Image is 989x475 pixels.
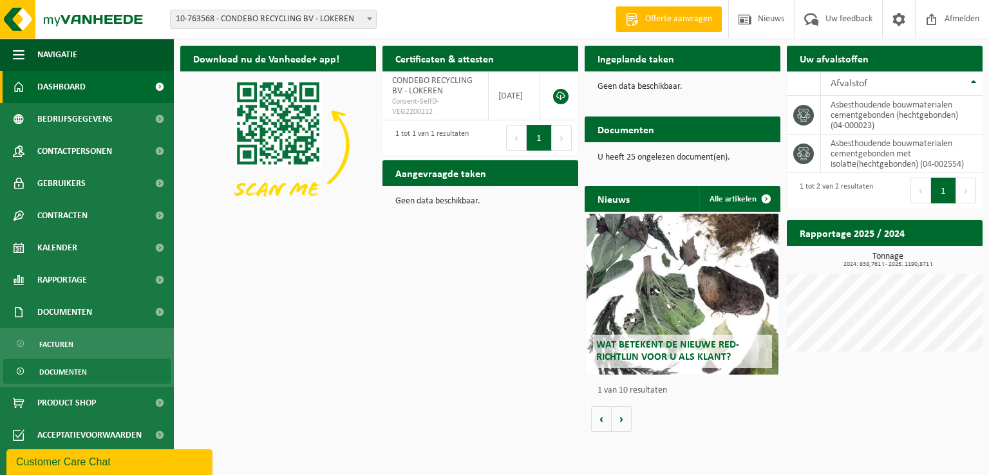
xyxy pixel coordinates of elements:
[585,116,667,142] h2: Documenten
[180,46,352,71] h2: Download nu de Vanheede+ app!
[552,125,572,151] button: Next
[37,39,77,71] span: Navigatie
[642,13,715,26] span: Offerte aanvragen
[598,386,774,395] p: 1 van 10 resultaten
[787,220,918,245] h2: Rapportage 2025 / 2024
[392,97,478,117] span: Consent-SelfD-VEG2200212
[6,447,215,475] iframe: chat widget
[598,153,768,162] p: U heeft 25 ongelezen document(en).
[39,332,73,357] span: Facturen
[37,232,77,264] span: Kalender
[831,79,867,89] span: Afvalstof
[931,178,956,203] button: 1
[793,252,983,268] h3: Tonnage
[887,245,981,271] a: Bekijk rapportage
[170,10,377,29] span: 10-763568 - CONDEBO RECYCLING BV - LOKEREN
[382,160,499,185] h2: Aangevraagde taken
[699,186,779,212] a: Alle artikelen
[37,296,92,328] span: Documenten
[37,419,142,451] span: Acceptatievoorwaarden
[596,340,739,362] span: Wat betekent de nieuwe RED-richtlijn voor u als klant?
[612,406,632,432] button: Volgende
[585,186,643,211] h2: Nieuws
[389,124,469,152] div: 1 tot 1 van 1 resultaten
[587,214,778,375] a: Wat betekent de nieuwe RED-richtlijn voor u als klant?
[37,103,113,135] span: Bedrijfsgegevens
[793,176,873,205] div: 1 tot 2 van 2 resultaten
[3,359,171,384] a: Documenten
[171,10,376,28] span: 10-763568 - CONDEBO RECYCLING BV - LOKEREN
[37,387,96,419] span: Product Shop
[37,200,88,232] span: Contracten
[910,178,931,203] button: Previous
[3,331,171,356] a: Facturen
[506,125,527,151] button: Previous
[489,71,540,120] td: [DATE]
[598,82,768,91] p: Geen data beschikbaar.
[527,125,552,151] button: 1
[395,197,565,206] p: Geen data beschikbaar.
[37,135,112,167] span: Contactpersonen
[392,76,473,96] span: CONDEBO RECYCLING BV - LOKEREN
[793,261,983,268] span: 2024: 838,761 t - 2025: 1190,871 t
[787,46,881,71] h2: Uw afvalstoffen
[39,360,87,384] span: Documenten
[585,46,687,71] h2: Ingeplande taken
[180,71,376,218] img: Download de VHEPlus App
[591,406,612,432] button: Vorige
[37,71,86,103] span: Dashboard
[616,6,722,32] a: Offerte aanvragen
[956,178,976,203] button: Next
[821,96,983,135] td: asbesthoudende bouwmaterialen cementgebonden (hechtgebonden) (04-000023)
[382,46,507,71] h2: Certificaten & attesten
[37,167,86,200] span: Gebruikers
[37,264,87,296] span: Rapportage
[821,135,983,173] td: asbesthoudende bouwmaterialen cementgebonden met isolatie(hechtgebonden) (04-002554)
